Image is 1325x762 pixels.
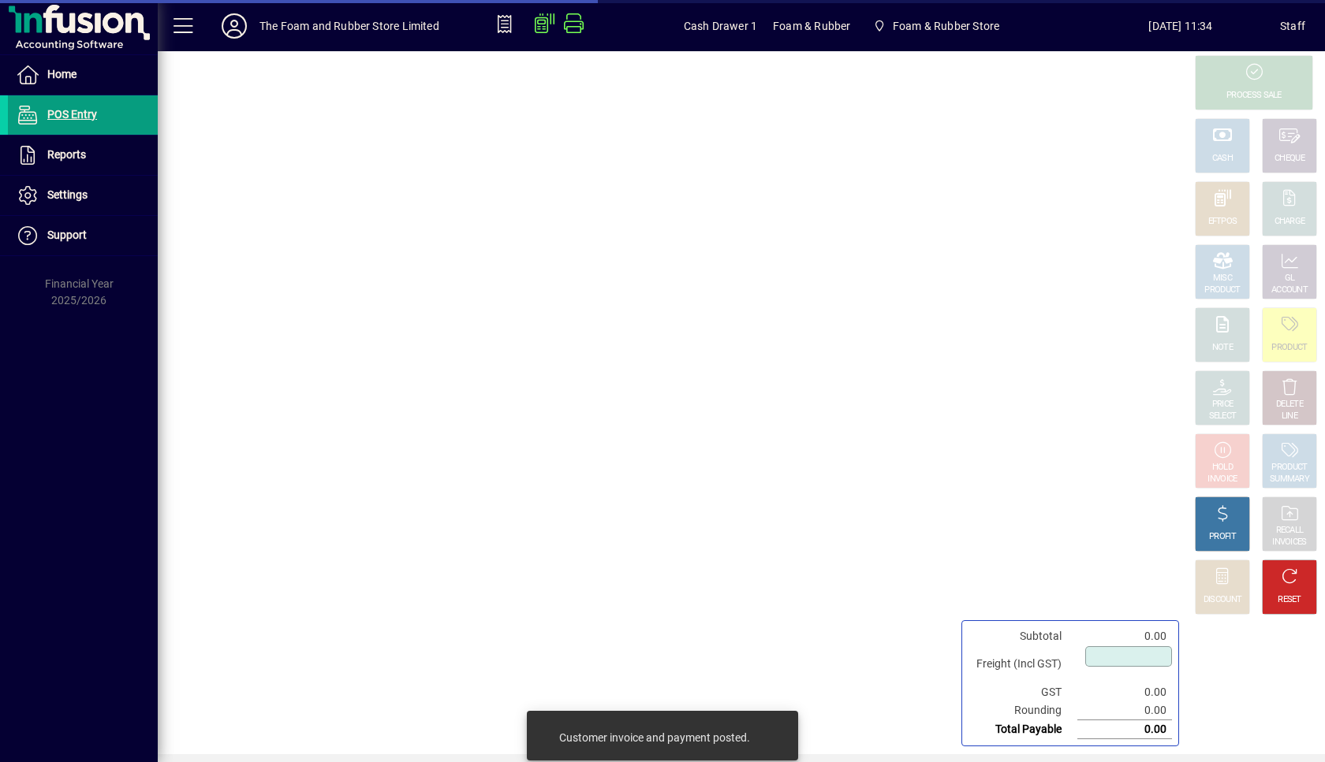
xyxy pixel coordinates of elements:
div: EFTPOS [1208,216,1237,228]
div: LINE [1282,411,1297,422]
div: CASH [1212,153,1233,165]
div: PRICE [1212,399,1234,411]
button: Profile [209,12,259,40]
td: Subtotal [969,627,1077,645]
div: GL [1285,273,1295,284]
span: [DATE] 11:34 [1081,13,1280,39]
span: Cash Drawer 1 [684,13,757,39]
div: RESET [1278,594,1301,606]
div: PROFIT [1209,531,1236,543]
span: Home [47,68,77,80]
div: SUMMARY [1270,474,1309,485]
td: Rounding [969,701,1077,720]
span: Reports [47,148,86,161]
div: DISCOUNT [1204,594,1241,606]
div: PRODUCT [1204,284,1240,296]
div: NOTE [1212,342,1233,354]
td: Total Payable [969,720,1077,739]
td: GST [969,683,1077,701]
div: CHARGE [1275,216,1305,228]
div: ACCOUNT [1271,284,1308,296]
td: 0.00 [1077,701,1172,720]
span: Foam & Rubber Store [866,12,1006,40]
td: 0.00 [1077,683,1172,701]
a: Settings [8,176,158,215]
span: POS Entry [47,108,97,121]
div: PRODUCT [1271,462,1307,474]
div: SELECT [1209,411,1237,422]
a: Home [8,55,158,95]
div: The Foam and Rubber Store Limited [259,13,439,39]
span: Foam & Rubber Store [893,13,999,39]
span: Support [47,229,87,241]
div: RECALL [1276,525,1304,537]
div: INVOICE [1207,474,1237,485]
div: Customer invoice and payment posted. [559,730,750,745]
td: Freight (Incl GST) [969,645,1077,683]
td: 0.00 [1077,720,1172,739]
div: PROCESS SALE [1226,90,1282,102]
td: 0.00 [1077,627,1172,645]
span: Settings [47,188,88,201]
a: Support [8,216,158,255]
div: HOLD [1212,462,1233,474]
div: DELETE [1276,399,1303,411]
span: Foam & Rubber [773,13,850,39]
a: Reports [8,136,158,175]
div: PRODUCT [1271,342,1307,354]
div: MISC [1213,273,1232,284]
div: Staff [1280,13,1305,39]
div: CHEQUE [1275,153,1304,165]
div: INVOICES [1272,537,1306,548]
